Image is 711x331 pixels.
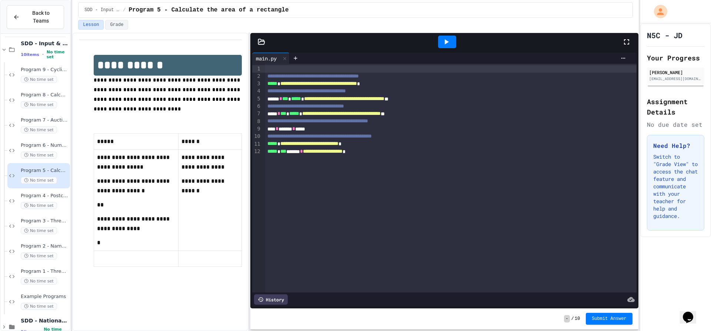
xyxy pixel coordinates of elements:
span: Program 8 - Calculating the atomic weight of [MEDICAL_DATA] (alkanes) [21,92,69,98]
div: 3 [252,80,261,87]
iframe: chat widget [680,301,704,324]
div: My Account [646,3,669,20]
span: Program 9 - Cycling speed [21,67,69,73]
button: Back to Teams [7,5,64,29]
span: / [123,7,126,13]
div: 4 [252,87,261,95]
button: Submit Answer [586,313,632,325]
span: No time set [21,227,57,234]
span: Back to Teams [24,9,58,25]
div: [EMAIL_ADDRESS][DOMAIN_NAME] [649,76,702,82]
span: Program 4 - Postcode formatter [21,193,69,199]
span: Program 5 - Calculate the area of a rectangle [128,6,288,14]
span: Program 7 - Auction fee [21,117,69,123]
span: No time set [47,50,69,59]
span: No time set [21,303,57,310]
span: No time set [21,252,57,259]
span: No time set [21,76,57,83]
span: 10 items [21,52,39,57]
h2: Assignment Details [647,96,704,117]
span: Program 1 - Three in, three out [21,268,69,275]
div: No due date set [647,120,704,129]
span: Submit Answer [592,316,627,322]
span: SDD - Input & Output, simple calculations [21,40,69,47]
span: Program 2 - Name Swapper [21,243,69,249]
div: main.py [252,54,280,62]
div: 10 [252,133,261,140]
span: - [564,315,570,322]
div: 11 [252,140,261,148]
h1: N5C - JD [647,30,682,40]
div: 1 [252,65,261,73]
span: Program 6 - Number generator [21,142,69,149]
span: Program 5 - Calculate the area of a rectangle [21,168,69,174]
div: 12 [252,148,261,155]
button: Lesson [78,20,104,30]
button: Grade [105,20,128,30]
span: No time set [21,177,57,184]
span: / [571,316,574,322]
span: No time set [21,126,57,133]
div: main.py [252,53,290,64]
span: Program 3 - Three in, Three out (Formatted) [21,218,69,224]
div: [PERSON_NAME] [649,69,702,76]
div: History [254,294,288,305]
span: No time set [21,202,57,209]
div: 2 [252,73,261,80]
div: 8 [252,118,261,125]
h2: Your Progress [647,53,704,63]
span: No time set [21,152,57,159]
span: No time set [21,278,57,285]
span: • [42,52,44,57]
div: 9 [252,125,261,133]
span: SDD - Input & Output, simple calculations [84,7,120,13]
h3: Need Help? [653,141,698,150]
span: Example Programs [21,294,69,300]
span: No time set [21,101,57,108]
div: 7 [252,110,261,117]
span: 10 [575,316,580,322]
div: 5 [252,95,261,103]
div: 6 [252,103,261,110]
span: SDD - National 4 [21,317,69,324]
p: Switch to "Grade View" to access the chat feature and communicate with your teacher for help and ... [653,153,698,220]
